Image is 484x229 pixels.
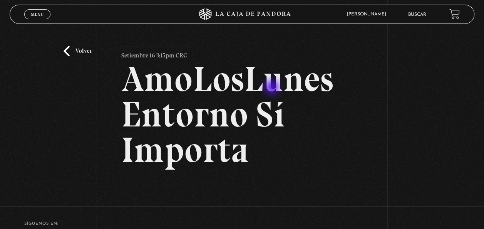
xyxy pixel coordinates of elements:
[31,12,44,17] span: Menu
[24,222,460,226] h4: SÍguenos en:
[408,12,426,17] a: Buscar
[449,9,460,19] a: View your shopping cart
[28,19,47,24] span: Cerrar
[64,46,92,56] a: Volver
[121,61,363,168] h2: AmoLosLunes Entorno Sí Importa
[343,12,394,17] span: [PERSON_NAME]
[121,46,187,61] p: Setiembre 16 3:15pm CRC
